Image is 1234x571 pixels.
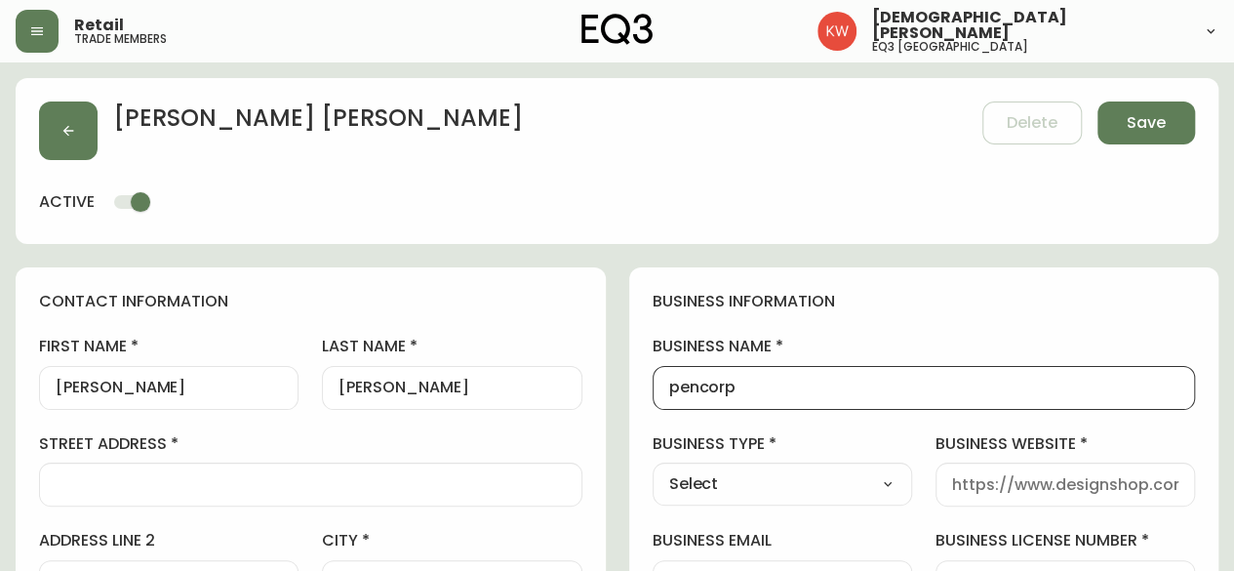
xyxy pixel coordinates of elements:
label: business website [935,433,1195,455]
span: Retail [74,18,124,33]
span: [DEMOGRAPHIC_DATA][PERSON_NAME] [872,10,1187,41]
button: Save [1097,102,1195,144]
label: last name [322,336,581,357]
h4: active [39,191,95,213]
h4: contact information [39,291,582,312]
label: business email [653,530,912,551]
label: street address [39,433,582,455]
h4: business information [653,291,1196,312]
label: business name [653,336,1196,357]
h5: eq3 [GEOGRAPHIC_DATA] [872,41,1028,53]
label: address line 2 [39,530,299,551]
label: business license number [935,530,1195,551]
label: city [322,530,581,551]
label: first name [39,336,299,357]
label: business type [653,433,912,455]
h2: [PERSON_NAME] [PERSON_NAME] [113,102,523,144]
span: Save [1127,112,1166,134]
input: https://www.designshop.com [952,475,1178,494]
img: f33162b67396b0982c40ce2a87247151 [817,12,856,51]
h5: trade members [74,33,167,45]
img: logo [581,14,654,45]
